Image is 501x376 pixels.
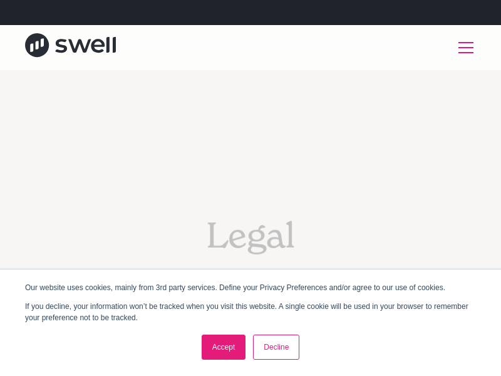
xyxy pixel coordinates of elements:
p: Our website uses cookies, mainly from 3rd party services. Define your Privacy Preferences and/or ... [25,282,476,293]
p: If you decline, your information won’t be tracked when you visit this website. A single cookie wi... [25,301,476,323]
a: Accept [202,335,246,360]
h1: Legal [206,214,295,256]
a: Decline [253,335,299,360]
div: menu [451,33,476,63]
a: home [25,33,116,61]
